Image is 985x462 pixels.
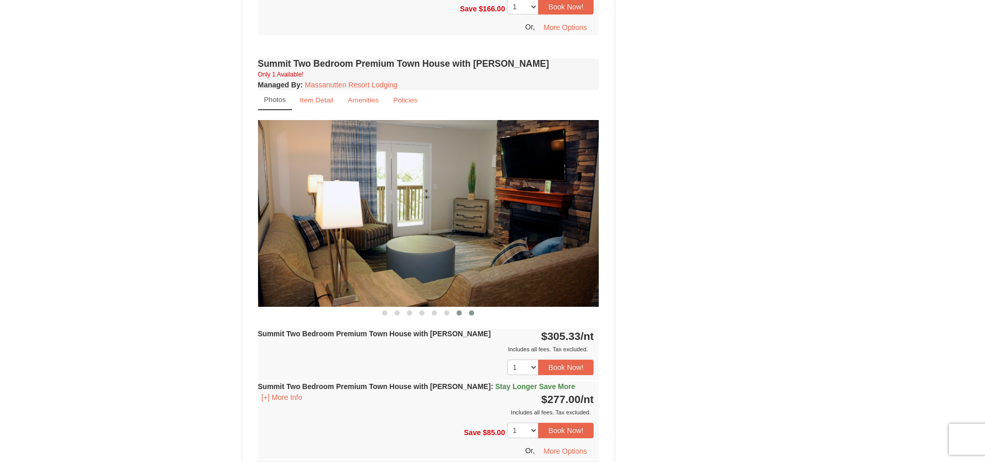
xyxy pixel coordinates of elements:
span: Save [464,428,481,437]
a: Amenities [341,90,386,110]
strong: $305.33 [541,330,594,342]
span: $166.00 [479,4,505,12]
button: Book Now! [538,423,594,438]
small: Item Detail [300,96,334,104]
small: Only 1 Available! [258,71,304,78]
strong: : [258,81,303,89]
h4: Summit Two Bedroom Premium Town House with [PERSON_NAME] [258,58,599,69]
button: More Options [537,20,594,35]
span: /nt [581,330,594,342]
button: [+] More Info [258,392,306,403]
small: Photos [264,96,286,103]
button: Book Now! [538,360,594,375]
a: Item Detail [293,90,340,110]
a: Photos [258,90,292,110]
span: Or, [525,446,535,455]
span: Stay Longer Save More [495,382,575,391]
small: Amenities [348,96,379,104]
span: Save [460,4,477,12]
small: Policies [393,96,417,104]
span: Managed By [258,81,300,89]
strong: Summit Two Bedroom Premium Town House with [PERSON_NAME] [258,330,491,338]
a: Policies [386,90,424,110]
span: $277.00 [541,393,581,405]
span: Or, [525,23,535,31]
strong: Summit Two Bedroom Premium Town House with [PERSON_NAME] [258,382,575,391]
span: : [491,382,493,391]
span: /nt [581,393,594,405]
a: Massanutten Resort Lodging [305,81,398,89]
img: 18876286-220-7c49fd53.png [258,120,599,307]
div: Includes all fees. Tax excluded. [258,344,594,354]
span: $85.00 [483,428,505,437]
button: More Options [537,443,594,459]
div: Includes all fees. Tax excluded. [258,407,594,418]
